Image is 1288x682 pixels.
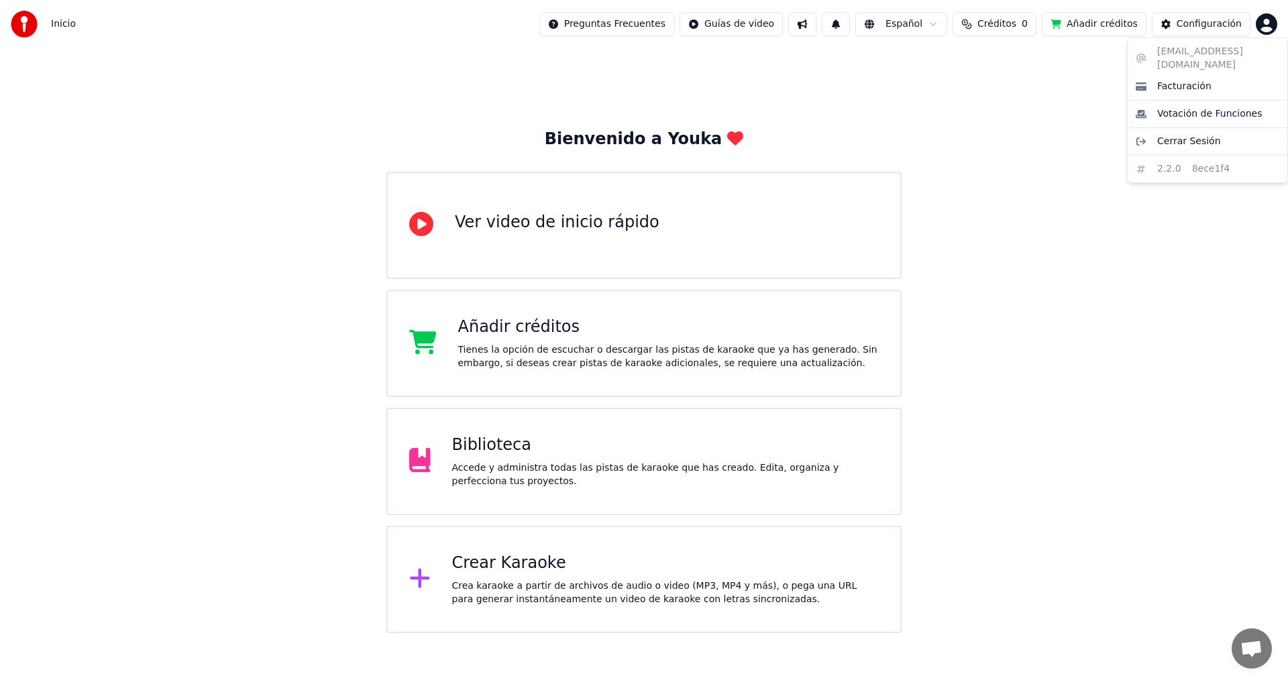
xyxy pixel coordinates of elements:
span: Votación de Funciones [1157,107,1263,121]
img: youka [11,11,38,38]
div: Bienvenido a Youka [545,129,744,150]
span: Facturación [1157,80,1212,93]
span: Créditos [977,17,1016,31]
div: Ver video de inicio rápido [455,212,659,233]
button: Guías de video [680,12,783,36]
button: Preguntas Frecuentes [539,12,674,36]
div: Biblioteca [452,435,879,456]
div: Crea karaoke a partir de archivos de audio o video (MP3, MP4 y más), o pega una URL para generar ... [452,579,879,606]
nav: breadcrumb [51,17,76,31]
div: Tienes la opción de escuchar o descargar las pistas de karaoke que ya has generado. Sin embargo, ... [458,343,879,370]
div: Crear Karaoke [452,553,879,574]
span: Inicio [51,17,76,31]
span: Cerrar Sesión [1157,135,1221,148]
div: Accede y administra todas las pistas de karaoke que has creado. Edita, organiza y perfecciona tus... [452,461,879,488]
div: Configuración [1177,17,1242,31]
div: Añadir créditos [458,317,879,338]
span: 0 [1022,17,1028,31]
div: Chat abierto [1232,628,1272,669]
button: Añadir créditos [1042,12,1146,36]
